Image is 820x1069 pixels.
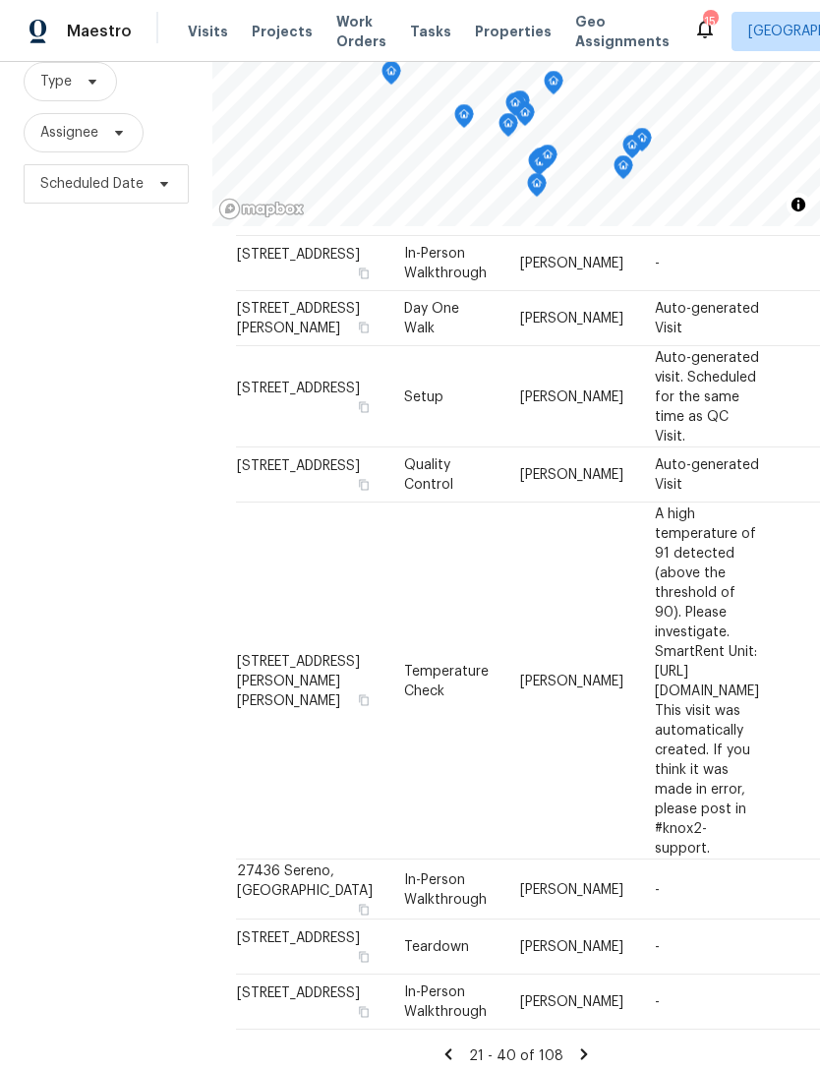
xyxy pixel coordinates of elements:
[655,995,660,1009] span: -
[404,302,459,335] span: Day One Walk
[703,12,717,31] div: 15
[787,193,810,216] button: Toggle attribution
[655,940,660,954] span: -
[355,397,373,415] button: Copy Address
[252,22,313,41] span: Projects
[515,102,535,133] div: Map marker
[404,872,487,906] span: In-Person Walkthrough
[40,72,72,91] span: Type
[655,302,759,335] span: Auto-generated Visit
[188,22,228,41] span: Visits
[632,128,652,158] div: Map marker
[469,1049,563,1063] span: 21 - 40 of 108
[404,940,469,954] span: Teardown
[454,104,474,135] div: Map marker
[531,148,551,178] div: Map marker
[655,458,759,492] span: Auto-generated Visit
[530,151,550,182] div: Map marker
[237,248,360,262] span: [STREET_ADDRESS]
[336,12,386,51] span: Work Orders
[237,654,360,707] span: [STREET_ADDRESS][PERSON_NAME][PERSON_NAME]
[404,458,453,492] span: Quality Control
[655,506,759,855] span: A high temperature of 91 detected (above the threshold of 90). Please investigate. SmartRent Unit...
[520,468,623,482] span: [PERSON_NAME]
[40,123,98,143] span: Assignee
[655,882,660,896] span: -
[355,948,373,966] button: Copy Address
[410,25,451,38] span: Tasks
[520,257,623,270] span: [PERSON_NAME]
[475,22,552,41] span: Properties
[655,350,759,443] span: Auto-generated visit. Scheduled for the same time as QC Visit.
[355,208,373,226] button: Copy Address
[218,198,305,220] a: Mapbox homepage
[355,1003,373,1021] button: Copy Address
[404,664,489,697] span: Temperature Check
[237,459,360,473] span: [STREET_ADDRESS]
[520,995,623,1009] span: [PERSON_NAME]
[655,257,660,270] span: -
[404,985,487,1019] span: In-Person Walkthrough
[792,194,804,215] span: Toggle attribution
[505,92,525,123] div: Map marker
[614,155,633,186] div: Map marker
[544,71,563,101] div: Map marker
[40,174,144,194] span: Scheduled Date
[237,986,360,1000] span: [STREET_ADDRESS]
[237,931,360,945] span: [STREET_ADDRESS]
[381,61,401,91] div: Map marker
[520,389,623,403] span: [PERSON_NAME]
[520,674,623,687] span: [PERSON_NAME]
[355,265,373,282] button: Copy Address
[237,863,373,897] span: 27436 Sereno, [GEOGRAPHIC_DATA]
[355,476,373,494] button: Copy Address
[527,173,547,204] div: Map marker
[355,319,373,336] button: Copy Address
[528,150,548,181] div: Map marker
[404,247,487,280] span: In-Person Walkthrough
[355,690,373,708] button: Copy Address
[520,940,623,954] span: [PERSON_NAME]
[404,389,443,403] span: Setup
[355,900,373,918] button: Copy Address
[498,113,518,144] div: Map marker
[520,882,623,896] span: [PERSON_NAME]
[622,135,642,165] div: Map marker
[538,145,557,175] div: Map marker
[510,90,530,121] div: Map marker
[237,302,360,335] span: [STREET_ADDRESS][PERSON_NAME]
[535,147,555,177] div: Map marker
[520,312,623,326] span: [PERSON_NAME]
[237,381,360,394] span: [STREET_ADDRESS]
[575,12,670,51] span: Geo Assignments
[67,22,132,41] span: Maestro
